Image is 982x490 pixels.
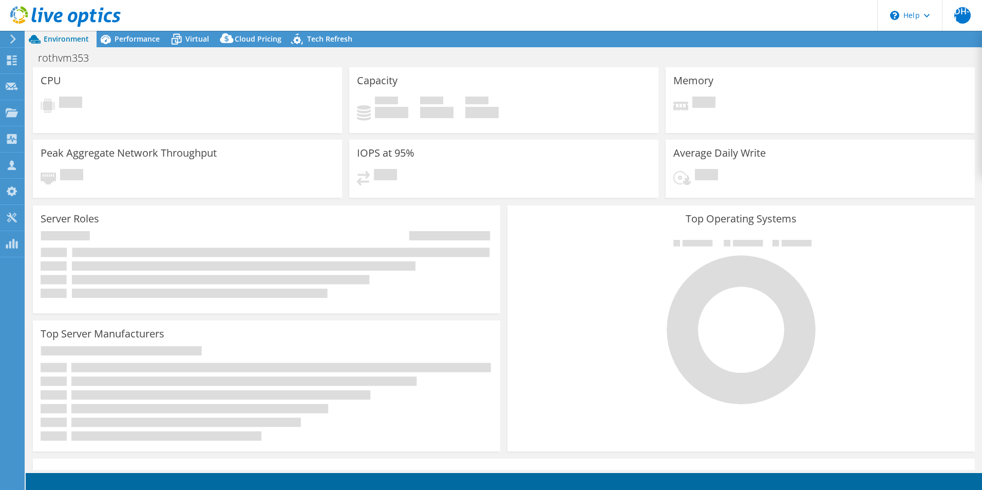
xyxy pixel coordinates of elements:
[44,34,89,44] span: Environment
[357,75,398,86] h3: Capacity
[41,75,61,86] h3: CPU
[41,147,217,159] h3: Peak Aggregate Network Throughput
[954,7,971,24] span: DH-L
[59,97,82,110] span: Pending
[515,213,967,224] h3: Top Operating Systems
[307,34,352,44] span: Tech Refresh
[465,97,488,107] span: Total
[420,107,454,118] h4: 0 GiB
[185,34,209,44] span: Virtual
[420,97,443,107] span: Free
[41,328,164,340] h3: Top Server Manufacturers
[41,213,99,224] h3: Server Roles
[673,75,713,86] h3: Memory
[673,147,766,159] h3: Average Daily Write
[695,169,718,183] span: Pending
[33,52,105,64] h1: rothvm353
[692,97,715,110] span: Pending
[374,169,397,183] span: Pending
[465,107,499,118] h4: 0 GiB
[375,107,408,118] h4: 0 GiB
[60,169,83,183] span: Pending
[115,34,160,44] span: Performance
[357,147,414,159] h3: IOPS at 95%
[235,34,281,44] span: Cloud Pricing
[375,97,398,107] span: Used
[890,11,899,20] svg: \n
